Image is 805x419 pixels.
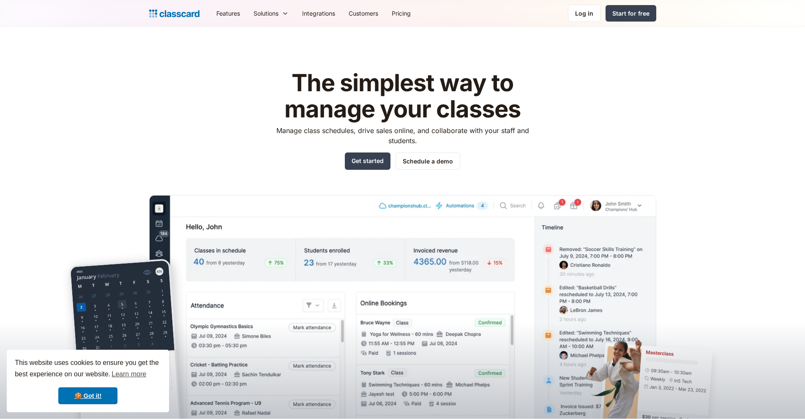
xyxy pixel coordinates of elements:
[568,5,600,22] a: Log in
[385,4,418,23] a: Pricing
[58,387,117,404] a: dismiss cookie message
[149,8,199,19] a: home
[612,9,649,18] div: Start for free
[345,152,390,170] a: Get started
[342,4,385,23] a: Customers
[396,152,460,170] a: Schedule a demo
[575,9,593,18] div: Log in
[268,125,537,146] p: Manage class schedules, drive sales online, and collaborate with your staff and students.
[254,9,278,18] div: Solutions
[295,4,342,23] a: Integrations
[247,4,295,23] div: Solutions
[15,358,161,381] span: This website uses cookies to ensure you get the best experience on our website.
[7,350,169,412] div: cookieconsent
[110,368,147,381] a: learn more about cookies
[210,4,247,23] a: Features
[606,5,656,22] a: Start for free
[268,70,537,122] h1: The simplest way to manage your classes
